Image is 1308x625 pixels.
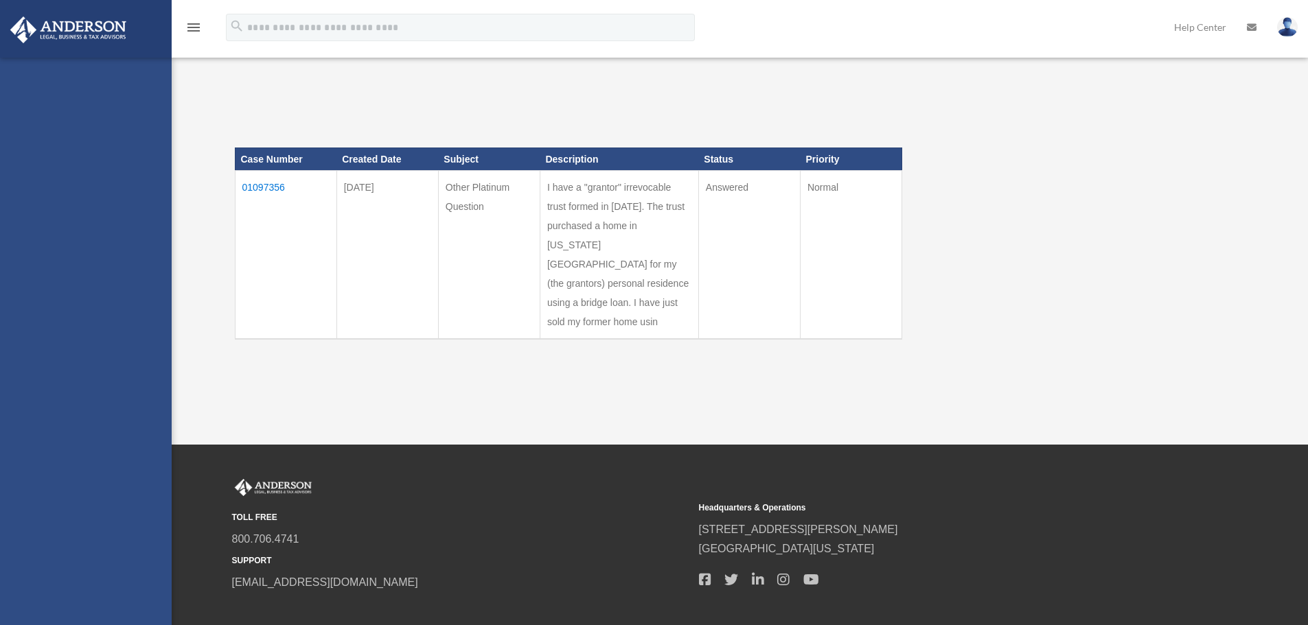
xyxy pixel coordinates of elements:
small: SUPPORT [232,554,689,568]
th: Priority [800,148,902,171]
td: I have a "grantor" irrevocable trust formed in [DATE]. The trust purchased a home in [US_STATE][G... [540,171,698,340]
th: Description [540,148,698,171]
td: 01097356 [235,171,336,340]
small: TOLL FREE [232,510,689,525]
i: search [229,19,244,34]
img: Anderson Advisors Platinum Portal [6,16,130,43]
th: Created Date [336,148,438,171]
th: Status [698,148,800,171]
small: Headquarters & Operations [699,501,1156,515]
th: Case Number [235,148,336,171]
td: Other Platinum Question [438,171,540,340]
td: Normal [800,171,902,340]
img: Anderson Advisors Platinum Portal [232,479,314,497]
a: menu [185,24,202,36]
a: [GEOGRAPHIC_DATA][US_STATE] [699,543,875,554]
a: [STREET_ADDRESS][PERSON_NAME] [699,523,898,535]
td: [DATE] [336,171,438,340]
img: User Pic [1277,17,1298,37]
i: menu [185,19,202,36]
a: 800.706.4741 [232,533,299,545]
th: Subject [438,148,540,171]
td: Answered [698,171,800,340]
a: [EMAIL_ADDRESS][DOMAIN_NAME] [232,576,418,588]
